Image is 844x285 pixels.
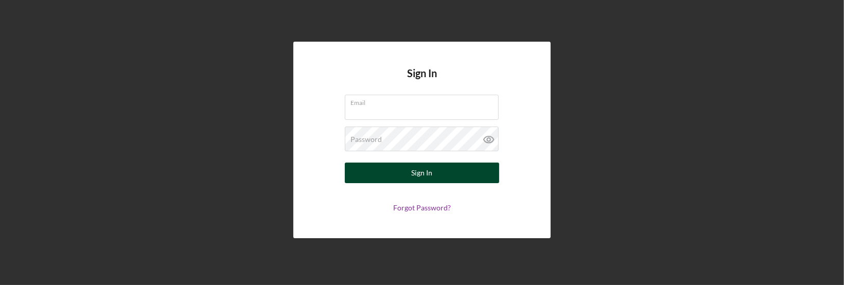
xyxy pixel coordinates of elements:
[412,163,433,183] div: Sign In
[407,67,437,95] h4: Sign In
[345,163,499,183] button: Sign In
[393,203,451,212] a: Forgot Password?
[350,135,382,144] label: Password
[350,95,499,106] label: Email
